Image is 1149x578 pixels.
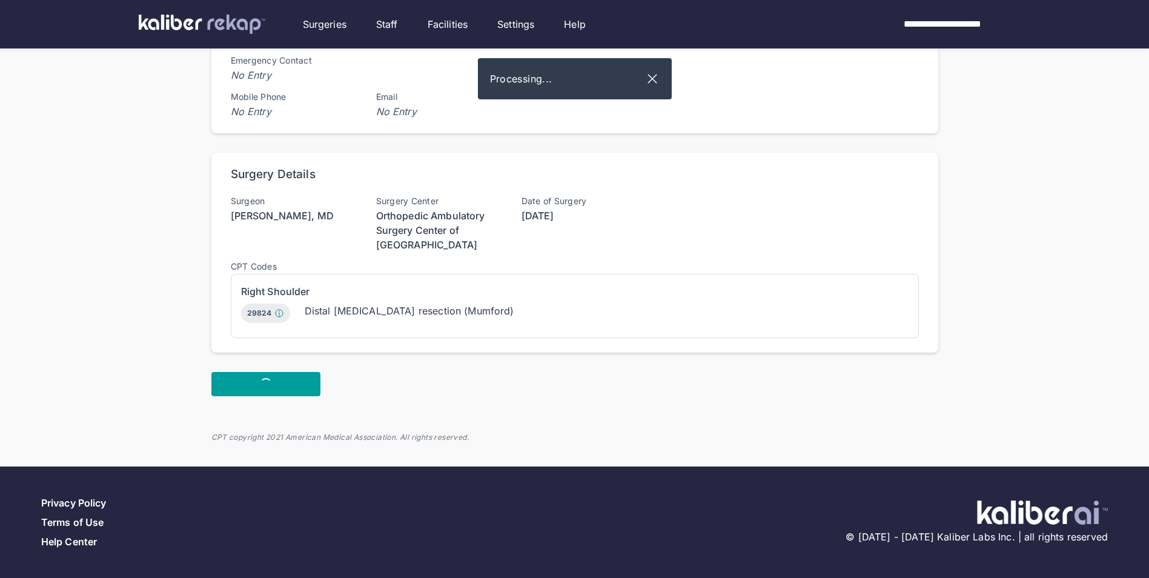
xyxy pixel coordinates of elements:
div: Right Shoulder [241,284,909,299]
div: Date of Surgery [522,196,643,206]
span: No Entry [231,68,352,82]
a: Surgeries [303,17,346,32]
a: Facilities [428,17,468,32]
img: kaliber labs logo [139,15,265,34]
span: Processing... [490,71,645,86]
img: Info.77c6ff0b.svg [274,308,284,318]
a: Help Center [41,536,97,548]
div: Surgery Details [231,167,316,182]
div: Surgeon [231,196,352,206]
div: 29824 [241,304,290,323]
a: Help [564,17,586,32]
span: © [DATE] - [DATE] Kaliber Labs Inc. | all rights reserved [846,530,1108,544]
div: Distal [MEDICAL_DATA] resection (Mumford) [305,304,514,318]
div: Email [376,92,497,102]
div: [DATE] [522,208,643,223]
span: No Entry [376,104,497,119]
div: Mobile Phone [231,92,352,102]
div: Emergency Contact [231,56,352,65]
a: Staff [376,17,398,32]
img: ATj1MI71T5jDAAAAAElFTkSuQmCC [977,500,1108,525]
a: Settings [497,17,534,32]
a: Terms of Use [41,516,104,528]
a: Privacy Policy [41,497,106,509]
div: CPT copyright 2021 American Medical Association. All rights reserved. [211,433,938,442]
div: [PERSON_NAME], MD [231,208,352,223]
div: CPT Codes [231,262,919,271]
div: Surgery Center [376,196,497,206]
div: Orthopedic Ambulatory Surgery Center of [GEOGRAPHIC_DATA] [376,208,497,252]
span: No Entry [231,104,352,119]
